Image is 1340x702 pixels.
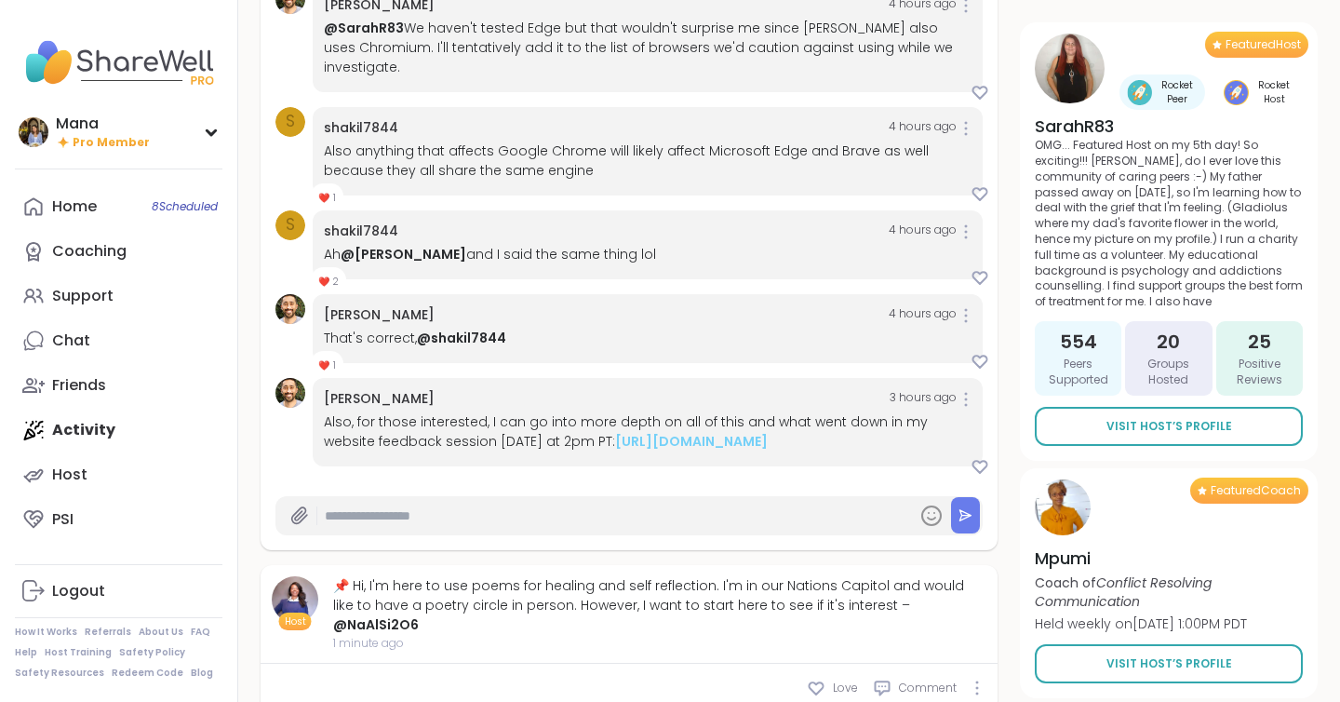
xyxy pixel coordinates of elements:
span: Love [833,680,858,696]
img: brett [275,378,305,408]
span: ❤️ [318,358,329,372]
div: Chat [52,331,90,351]
img: ShareWell Nav Logo [15,30,222,95]
a: @NaAlSi2O6 [333,615,419,634]
p: Held weekly on [DATE] 1:00PM PDT [1035,614,1303,633]
a: Host [15,452,222,497]
a: Help [15,646,37,659]
div: We haven't tested Edge but that wouldn't surprise me since [PERSON_NAME] also uses Chromium. I'll... [324,19,971,77]
h4: Mpumi [1035,547,1303,570]
a: [URL][DOMAIN_NAME] [615,432,768,451]
a: How It Works [15,626,77,639]
h4: SarahR83 [1035,115,1303,138]
span: Pro Member [73,135,150,151]
p: Coach of [1035,574,1303,611]
div: Mana [56,114,150,134]
span: 1 minute ago [333,635,986,652]
a: Safety Policy [119,646,185,659]
a: s [275,210,305,240]
span: ❤️ [318,191,329,205]
a: [PERSON_NAME] [324,305,435,324]
a: Safety Resources [15,667,104,680]
div: Host [52,465,87,485]
a: [PERSON_NAME] [324,389,435,408]
img: brett [275,294,305,324]
div: Logout [52,581,105,601]
span: Rocket Host [1253,78,1295,106]
a: Host Training [45,646,112,659]
img: Mpumi [1035,479,1091,535]
div: PSI [52,509,74,530]
a: Referrals [85,626,131,639]
a: Home8Scheduled [15,184,222,229]
span: 20 [1157,329,1180,355]
span: s [286,213,295,237]
span: 4 hours ago [889,222,957,241]
img: SarahR83 [1035,34,1105,103]
div: 📌 Hi, I'm here to use poems for healing and self reflection. I'm in our Nations Capitol and would... [333,576,986,635]
a: FAQ [191,626,210,639]
span: 1 [333,358,336,372]
div: Also, for those interested, I can go into more depth on all of this and what went down in my webs... [324,412,971,452]
a: Coaching [15,229,222,274]
div: Coaching [52,241,127,262]
span: Featured Coach [1211,483,1301,498]
a: shakil7844 [324,118,398,137]
span: 8 Scheduled [152,199,218,214]
div: Ah and I said the same thing lol [324,245,971,264]
span: Rocket Peer [1156,78,1198,106]
span: 554 [1060,329,1097,355]
div: That's correct, [324,329,971,348]
span: Visit Host’s Profile [1106,655,1232,672]
a: Blog [191,667,213,680]
a: Support [15,274,222,318]
span: Peers Supported [1042,357,1114,388]
span: ❤️ [318,275,329,289]
a: Logout [15,569,222,614]
a: Visit Host’s Profile [1035,644,1303,683]
div: Home [52,196,97,217]
p: OMG... Featured Host on my 5th day! So exciting!!! [PERSON_NAME], do I ever love this community o... [1035,138,1303,310]
i: Conflict Resolving Communication [1035,574,1212,611]
img: Mana [19,117,48,147]
img: NaAlSi2O6 [272,576,318,623]
a: Chat [15,318,222,363]
div: Also anything that affects Google Chrome will likely affect Microsoft Edge and Brave as well beca... [324,142,971,181]
span: 3 hours ago [890,389,957,409]
img: Rocket Host [1224,80,1249,105]
a: shakil7844 [324,222,398,240]
span: 4 hours ago [889,305,957,325]
a: Visit Host’s Profile [1035,407,1303,446]
span: 2 [333,275,339,289]
span: s [286,110,295,134]
a: Redeem Code [112,667,183,680]
span: Comment [899,680,957,696]
a: PSI [15,497,222,542]
span: Visit Host’s Profile [1106,418,1232,435]
a: @[PERSON_NAME] [341,245,466,263]
span: Groups Hosted [1132,357,1204,388]
div: Friends [52,375,106,396]
span: Featured Host [1226,37,1301,52]
span: Positive Reviews [1224,357,1295,388]
span: 1 [333,191,336,205]
div: Support [52,286,114,306]
a: @shakil7844 [417,329,506,347]
span: 4 hours ago [889,118,957,138]
a: s [275,107,305,137]
a: @SarahR83 [324,19,404,37]
span: 25 [1248,329,1271,355]
span: Host [285,614,306,628]
a: Friends [15,363,222,408]
img: Rocket Peer [1127,80,1152,105]
a: About Us [139,626,183,639]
